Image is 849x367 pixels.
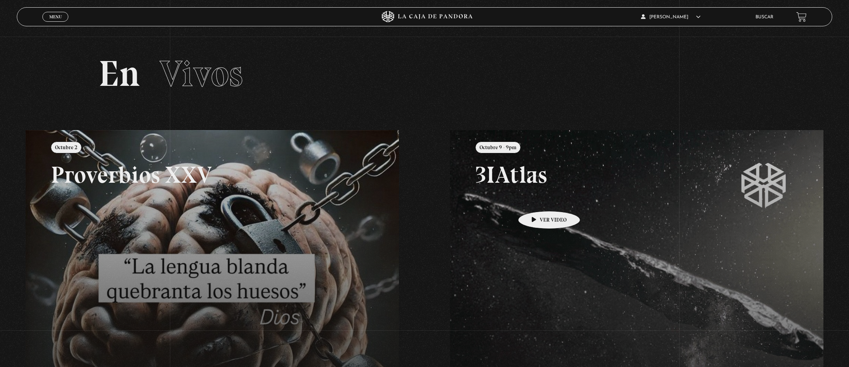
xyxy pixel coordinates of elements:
[98,56,751,92] h2: En
[641,15,701,19] span: [PERSON_NAME]
[755,15,773,19] a: Buscar
[47,21,65,26] span: Cerrar
[796,12,807,22] a: View your shopping cart
[49,14,62,19] span: Menu
[160,52,243,95] span: Vivos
